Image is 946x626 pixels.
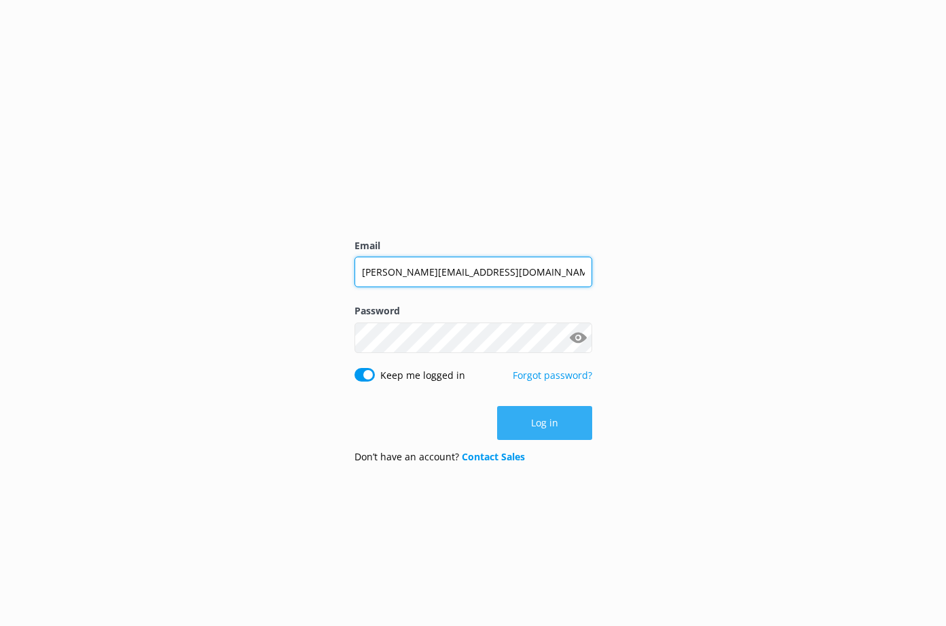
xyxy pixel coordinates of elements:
[497,406,592,440] button: Log in
[354,303,592,318] label: Password
[462,450,525,463] a: Contact Sales
[354,238,592,253] label: Email
[513,369,592,382] a: Forgot password?
[380,368,465,383] label: Keep me logged in
[565,324,592,351] button: Show password
[354,257,592,287] input: user@emailaddress.com
[354,449,525,464] p: Don’t have an account?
